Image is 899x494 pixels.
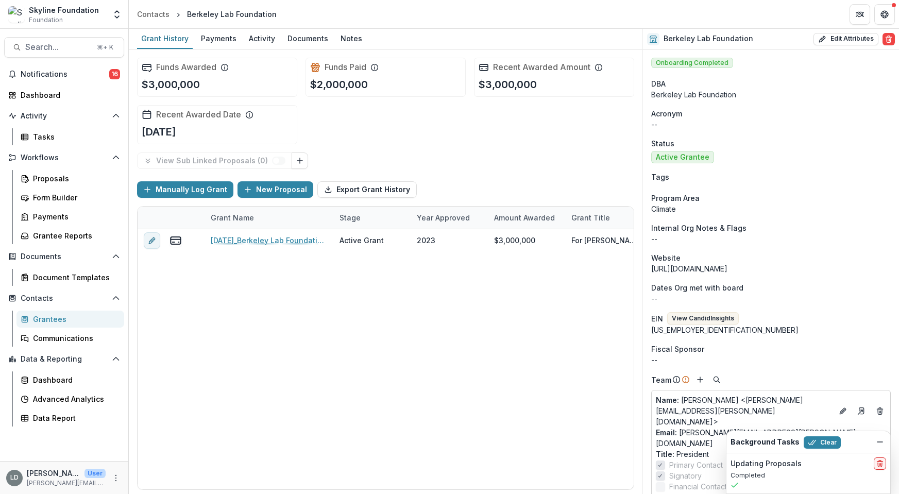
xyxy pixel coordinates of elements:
[156,62,216,72] h2: Funds Awarded
[669,481,727,492] span: Financial Contact
[883,33,895,45] button: Delete
[656,395,833,427] p: [PERSON_NAME] <[PERSON_NAME][EMAIL_ADDRESS][PERSON_NAME][DOMAIN_NAME]>
[95,42,115,53] div: ⌘ + K
[110,472,122,484] button: More
[4,87,124,104] a: Dashboard
[411,212,476,223] div: Year approved
[137,9,169,20] div: Contacts
[493,62,590,72] h2: Recent Awarded Amount
[4,66,124,82] button: Notifications16
[310,77,368,92] p: $2,000,000
[21,154,108,162] span: Workflows
[33,211,116,222] div: Payments
[850,4,870,25] button: Partners
[109,69,120,79] span: 16
[651,119,891,130] p: --
[29,15,63,25] span: Foundation
[731,471,886,480] p: Completed
[16,410,124,427] a: Data Report
[411,207,488,229] div: Year approved
[238,181,313,198] button: New Proposal
[144,232,160,249] button: edit
[565,212,616,223] div: Grant Title
[656,153,709,162] span: Active Grantee
[488,212,561,223] div: Amount Awarded
[8,6,25,23] img: Skyline Foundation
[853,403,870,419] a: Go to contact
[33,333,116,344] div: Communications
[21,252,108,261] span: Documents
[417,235,435,246] div: 2023
[16,330,124,347] a: Communications
[283,29,332,49] a: Documents
[245,29,279,49] a: Activity
[33,413,116,423] div: Data Report
[21,294,108,303] span: Contacts
[4,108,124,124] button: Open Activity
[651,264,727,273] a: [URL][DOMAIN_NAME]
[731,459,802,468] h2: Updating Proposals
[27,479,106,488] p: [PERSON_NAME][EMAIL_ADDRESS][DOMAIN_NAME]
[651,293,891,304] p: --
[669,459,723,470] span: Primary Contact
[133,7,174,22] a: Contacts
[804,436,841,449] button: Clear
[245,31,279,46] div: Activity
[84,469,106,478] p: User
[33,173,116,184] div: Proposals
[667,312,739,325] button: View CandidInsights
[211,235,327,246] a: [DATE]_Berkeley Lab Foundation_3000000
[197,29,241,49] a: Payments
[4,248,124,265] button: Open Documents
[4,149,124,166] button: Open Workflows
[16,128,124,145] a: Tasks
[333,212,367,223] div: Stage
[4,37,124,58] button: Search...
[16,311,124,328] a: Grantees
[33,192,116,203] div: Form Builder
[21,355,108,364] span: Data & Reporting
[33,314,116,325] div: Grantees
[33,272,116,283] div: Document Templates
[651,223,747,233] span: Internal Org Notes & Flags
[651,354,891,365] div: --
[4,351,124,367] button: Open Data & Reporting
[656,449,886,459] p: President
[710,373,723,386] button: Search
[16,189,124,206] a: Form Builder
[340,235,384,246] div: Active Grant
[656,427,886,449] a: Email: [PERSON_NAME][EMAIL_ADDRESS][PERSON_NAME][DOMAIN_NAME]
[336,29,366,49] a: Notes
[137,181,233,198] button: Manually Log Grant
[33,230,116,241] div: Grantee Reports
[16,208,124,225] a: Payments
[16,170,124,187] a: Proposals
[664,35,753,43] h2: Berkeley Lab Foundation
[651,138,674,149] span: Status
[651,203,891,214] p: Climate
[651,344,704,354] span: Fiscal Sponsor
[651,58,733,68] span: Onboarding Completed
[205,207,333,229] div: Grant Name
[133,7,281,22] nav: breadcrumb
[333,207,411,229] div: Stage
[142,124,176,140] p: [DATE]
[16,371,124,388] a: Dashboard
[205,212,260,223] div: Grant Name
[21,70,109,79] span: Notifications
[142,77,200,92] p: $3,000,000
[651,374,671,385] p: Team
[651,282,743,293] span: Dates Org met with board
[169,234,182,247] button: view-payments
[137,31,193,46] div: Grant History
[651,172,669,182] span: Tags
[33,394,116,404] div: Advanced Analytics
[651,233,891,244] p: --
[33,131,116,142] div: Tasks
[187,9,277,20] div: Berkeley Lab Foundation
[21,112,108,121] span: Activity
[837,405,849,417] button: Edit
[651,313,663,324] p: EIN
[874,4,895,25] button: Get Help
